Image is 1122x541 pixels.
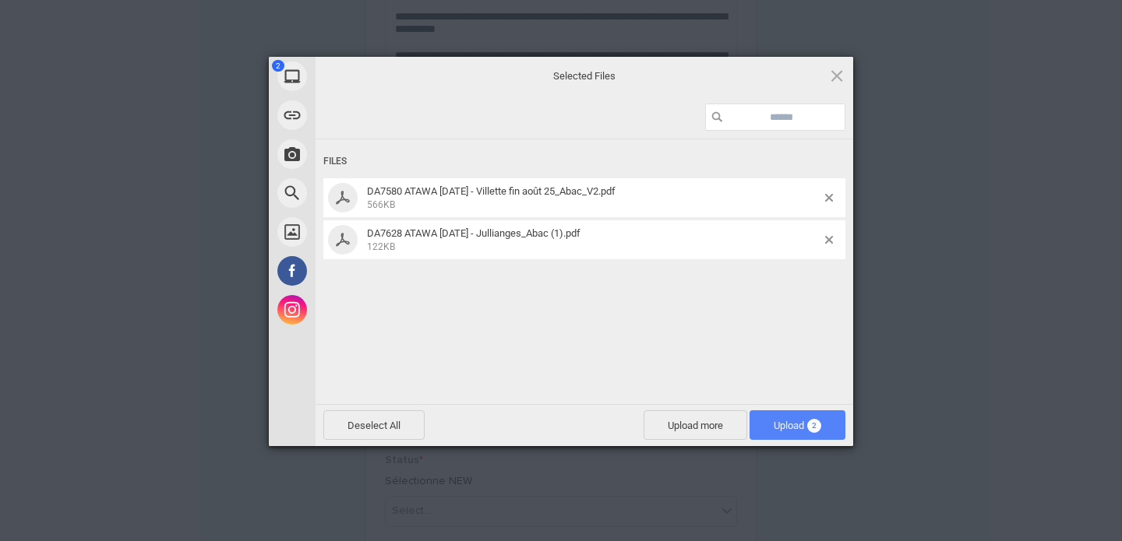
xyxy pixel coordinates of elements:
[269,96,456,135] div: Link (URL)
[367,227,580,239] span: DA7628 ATAWA [DATE] - Jullianges_Abac (1).pdf
[269,290,456,329] div: Instagram
[750,410,845,440] span: Upload
[362,227,825,253] span: DA7628 ATAWA 16.07.2025 - Jullianges_Abac (1).pdf
[269,213,456,251] div: Unsplash
[323,410,425,440] span: Deselect All
[269,174,456,213] div: Web Search
[367,185,616,197] span: DA7580 ATAWA [DATE] - Villette fin août 25_Abac_V2.pdf
[272,60,284,72] span: 2
[269,57,456,96] div: My Device
[828,67,845,84] span: Click here or hit ESC to close picker
[429,69,740,83] span: Selected Files
[323,147,845,176] div: Files
[269,135,456,174] div: Take Photo
[774,420,821,431] span: Upload
[269,251,456,290] div: Facebook
[367,241,395,252] span: 122KB
[362,185,825,211] span: DA7580 ATAWA 06.05.2025 - Villette fin août 25_Abac_V2.pdf
[367,199,395,210] span: 566KB
[644,410,747,440] span: Upload more
[807,419,821,433] span: 2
